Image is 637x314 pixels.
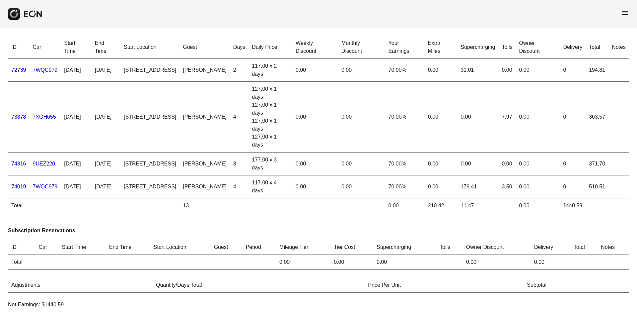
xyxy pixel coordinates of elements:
a: 7WQC979 [33,184,58,189]
td: 0.00 [516,175,560,198]
td: 4 [230,82,248,153]
td: [DATE] [92,82,120,153]
td: 2 [230,59,248,82]
td: 7.97 [498,82,516,153]
th: Owner Discount [516,36,560,59]
td: 13 [179,198,230,213]
td: 0.00 [276,255,330,270]
th: Period [243,240,276,255]
td: [STREET_ADDRESS] [120,153,179,175]
th: Quantity/Days Total [153,278,365,293]
th: ID [8,240,35,255]
td: 0 [560,59,586,82]
th: Guest [179,36,230,59]
div: 127.00 x 1 days [252,117,289,133]
th: Supercharging [373,240,436,255]
td: 0.00 [457,153,498,175]
td: [DATE] [92,175,120,198]
td: 0 [560,82,586,153]
td: 0 [560,153,586,175]
th: Total [570,240,598,255]
td: 0.00 [516,153,560,175]
td: 0.00 [457,82,498,153]
td: [STREET_ADDRESS] [120,59,179,82]
div: 117.00 x 2 days [252,62,289,78]
th: Total [586,36,608,59]
td: [DATE] [92,153,120,175]
td: 0.00 [516,198,560,213]
th: End Time [92,36,120,59]
th: Start Location [120,36,179,59]
td: [DATE] [61,153,92,175]
div: 177.00 x 3 days [252,156,289,172]
td: 3.50 [498,175,516,198]
td: 70.00% [385,82,425,153]
td: Total [8,255,35,270]
td: [DATE] [61,82,92,153]
th: Extra Miles [425,36,458,59]
th: Car [30,36,61,59]
td: 210.42 [425,198,458,213]
th: Weekly Discount [292,36,338,59]
span: menu [621,9,629,17]
th: Car [35,240,58,255]
th: Supercharging [457,36,498,59]
td: 179.41 [457,175,498,198]
th: Guest [211,240,243,255]
td: 0.00 [338,175,385,198]
td: [PERSON_NAME] [179,153,230,175]
a: 72739 [11,67,26,73]
th: Start Time [61,36,92,59]
th: Start Time [58,240,106,255]
td: 0.00 [531,255,570,270]
td: 363.57 [586,82,608,153]
td: 31.01 [457,59,498,82]
td: 371.70 [586,153,608,175]
td: [DATE] [61,59,92,82]
th: Subtotal [524,278,629,293]
td: 3 [230,153,248,175]
td: 0.00 [373,255,436,270]
div: 127.00 x 1 days [252,101,289,117]
th: End Time [106,240,150,255]
td: 0.00 [425,153,458,175]
td: 0.00 [425,82,458,153]
td: 0.00 [338,59,385,82]
th: Adjustments [8,278,153,293]
th: ID [8,36,30,59]
td: 70.00% [385,175,425,198]
td: [PERSON_NAME] [179,175,230,198]
td: 70.00% [385,59,425,82]
td: 0.00 [292,59,338,82]
td: 0.00 [338,82,385,153]
td: [STREET_ADDRESS] [120,175,179,198]
td: [DATE] [92,59,120,82]
td: [STREET_ADDRESS] [120,82,179,153]
td: 70.00% [385,153,425,175]
th: Notes [598,240,629,255]
th: Days [230,36,248,59]
th: Tolls [498,36,516,59]
div: 127.00 x 1 days [252,133,289,149]
div: 117.00 x 4 days [252,179,289,195]
th: Start Location [150,240,211,255]
th: Your Earnings [385,36,425,59]
a: 7WQC979 [33,67,58,73]
a: 73878 [11,114,26,120]
td: 0.00 [292,175,338,198]
th: Notes [608,36,629,59]
td: 0.00 [516,59,560,82]
div: 127.00 x 1 days [252,85,289,101]
th: Tier Cost [330,240,373,255]
td: 0.00 [330,255,373,270]
td: 4 [230,175,248,198]
td: 194.81 [586,59,608,82]
th: Price Per Unit [365,278,524,293]
th: Daily Price [248,36,292,59]
h3: Subscription Reservations [8,227,629,235]
td: [PERSON_NAME] [179,82,230,153]
td: 0.00 [425,175,458,198]
th: Monthly Discount [338,36,385,59]
td: Total [8,198,30,213]
td: 0 [560,175,586,198]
